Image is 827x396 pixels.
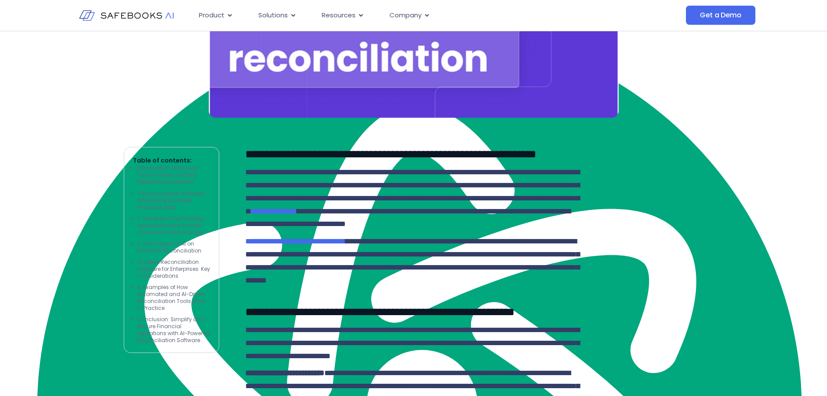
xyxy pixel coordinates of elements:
[137,190,210,211] li: 1. Reconciliation Software: Simplifying Complex Financial Data
[137,240,210,254] li: 3. The Impact of AI on Financial Reconciliation
[686,6,755,25] a: Get a Demo
[137,316,210,344] li: Conclusion: Simplify and Secure Financial Operations with AI-Powered Reconciliation Software
[322,10,356,20] span: Resources
[700,11,741,20] span: Get a Demo
[389,10,422,20] span: Company
[192,7,599,24] nav: Menu
[199,10,224,20] span: Product
[258,10,288,20] span: Solutions
[137,259,210,280] li: The Best Reconciliation Software for Enterprises: Key Considerations
[137,284,210,312] li: 4. Examples of How Automated and AI-Driven Reconciliation Tools Work in Practice
[137,165,210,186] li: Introduction: Why Every Type of Financial Data Needs Reconciliation
[192,7,599,24] div: Menu Toggle
[137,215,210,236] li: 2. The Role of Technology and Automation in Real-Time Financial Accuracy
[133,156,210,165] p: Table of contents:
